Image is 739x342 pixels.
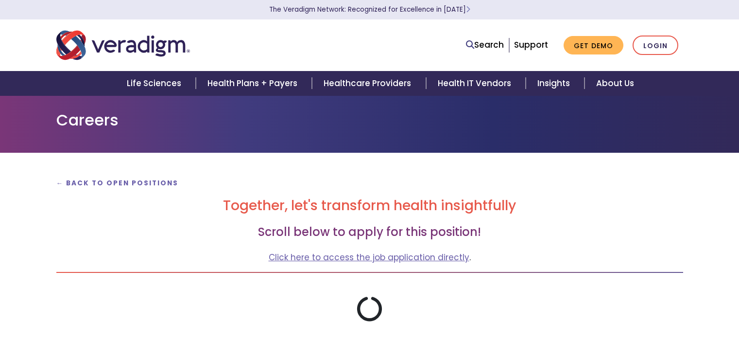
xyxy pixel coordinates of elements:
a: Search [466,38,504,52]
a: ← Back to Open Positions [56,179,179,188]
a: Click here to access the job application directly [269,252,469,263]
h1: Careers [56,111,683,129]
h2: Together, let's transform health insightfully [56,198,683,214]
a: Health Plans + Payers [196,71,312,96]
a: Get Demo [564,36,623,55]
a: Login [633,36,678,55]
a: Healthcare Providers [312,71,426,96]
span: Learn More [466,5,470,14]
a: The Veradigm Network: Recognized for Excellence in [DATE]Learn More [269,5,470,14]
h3: Scroll below to apply for this position! [56,225,683,239]
p: . [56,251,683,264]
a: Support [514,39,548,51]
img: Veradigm logo [56,29,190,61]
a: About Us [584,71,646,96]
a: Health IT Vendors [426,71,526,96]
a: Insights [526,71,584,96]
a: Life Sciences [115,71,196,96]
